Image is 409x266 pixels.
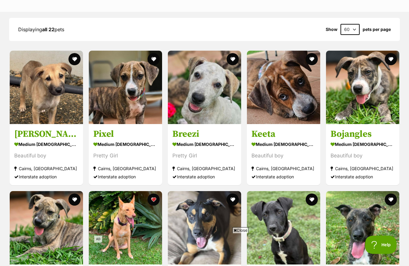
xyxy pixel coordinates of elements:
div: Interstate adoption [331,173,395,181]
div: Pretty Girl [93,152,158,160]
div: Beautiful boy [331,152,395,160]
span: Displaying pets [18,26,64,32]
strong: all 22 [42,26,55,32]
div: Interstate adoption [93,173,158,181]
button: favourite [306,194,318,206]
h3: Breezi [172,128,237,140]
button: favourite [148,194,160,206]
span: AD [94,236,102,243]
a: Pixel medium [DEMOGRAPHIC_DATA] Dog Pretty Girl Cairns, [GEOGRAPHIC_DATA] Interstate adoption fav... [89,124,162,185]
iframe: Advertisement [94,236,315,263]
img: Lawson [10,51,83,124]
img: Lilo [247,191,320,264]
h3: Keeta [251,128,316,140]
span: Show [326,27,338,32]
div: Cairns, [GEOGRAPHIC_DATA] [331,164,395,173]
button: favourite [227,194,239,206]
div: medium [DEMOGRAPHIC_DATA] Dog [14,140,78,149]
div: Cairns, [GEOGRAPHIC_DATA] [93,164,158,173]
img: Keeta [247,51,320,124]
button: favourite [306,53,318,65]
img: Pixel [89,51,162,124]
iframe: Help Scout Beacon - Open [365,236,397,254]
img: Cleo [89,191,162,264]
a: [PERSON_NAME] medium [DEMOGRAPHIC_DATA] Dog Beautiful boy Cairns, [GEOGRAPHIC_DATA] Interstate ad... [10,124,83,185]
div: Cairns, [GEOGRAPHIC_DATA] [251,164,316,173]
button: favourite [68,53,81,65]
h3: [PERSON_NAME] [14,128,78,140]
img: Boo [10,191,83,264]
div: Pretty Girl [172,152,237,160]
div: medium [DEMOGRAPHIC_DATA] Dog [251,140,316,149]
img: Winnie [326,191,399,264]
button: favourite [227,53,239,65]
div: Cairns, [GEOGRAPHIC_DATA] [172,164,237,173]
div: Interstate adoption [251,173,316,181]
div: medium [DEMOGRAPHIC_DATA] Dog [93,140,158,149]
div: Interstate adoption [14,173,78,181]
h3: Pixel [93,128,158,140]
button: favourite [148,53,160,65]
a: Breezi medium [DEMOGRAPHIC_DATA] Dog Pretty Girl Cairns, [GEOGRAPHIC_DATA] Interstate adoption fa... [168,124,241,185]
button: favourite [385,194,397,206]
div: medium [DEMOGRAPHIC_DATA] Dog [172,140,237,149]
img: Breezi [168,51,241,124]
div: medium [DEMOGRAPHIC_DATA] Dog [331,140,395,149]
div: Interstate adoption [172,173,237,181]
button: favourite [385,53,397,65]
div: Beautiful boy [14,152,78,160]
a: Keeta medium [DEMOGRAPHIC_DATA] Dog Beautiful boy Cairns, [GEOGRAPHIC_DATA] Interstate adoption f... [247,124,320,185]
div: Beautiful boy [251,152,316,160]
div: Cairns, [GEOGRAPHIC_DATA] [14,164,78,173]
h3: Bojangles [331,128,395,140]
span: Close [232,227,249,233]
a: Bojangles medium [DEMOGRAPHIC_DATA] Dog Beautiful boy Cairns, [GEOGRAPHIC_DATA] Interstate adopti... [326,124,399,185]
button: favourite [68,194,81,206]
label: pets per page [363,27,391,32]
img: Nyree [168,191,241,264]
img: Bojangles [326,51,399,124]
